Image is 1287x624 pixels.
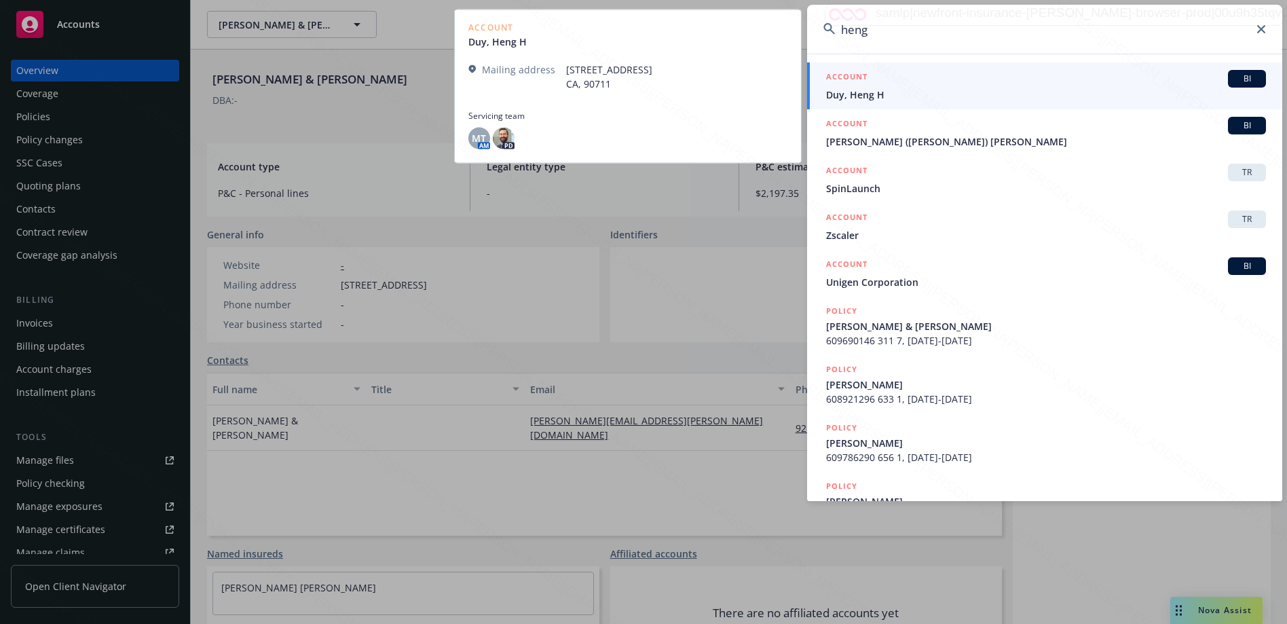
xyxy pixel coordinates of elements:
[826,479,857,493] h5: POLICY
[826,363,857,376] h5: POLICY
[826,88,1266,102] span: Duy, Heng H
[807,250,1282,297] a: ACCOUNTBIUnigen Corporation
[1233,120,1261,132] span: BI
[826,392,1266,406] span: 608921296 633 1, [DATE]-[DATE]
[826,319,1266,333] span: [PERSON_NAME] & [PERSON_NAME]
[807,62,1282,109] a: ACCOUNTBIDuy, Heng H
[826,378,1266,392] span: [PERSON_NAME]
[826,304,857,318] h5: POLICY
[1233,166,1261,179] span: TR
[826,181,1266,196] span: SpinLaunch
[826,450,1266,464] span: 609786290 656 1, [DATE]-[DATE]
[826,436,1266,450] span: [PERSON_NAME]
[826,164,868,180] h5: ACCOUNT
[826,494,1266,509] span: [PERSON_NAME]
[807,297,1282,355] a: POLICY[PERSON_NAME] & [PERSON_NAME]609690146 311 7, [DATE]-[DATE]
[826,134,1266,149] span: [PERSON_NAME] ([PERSON_NAME]) [PERSON_NAME]
[826,228,1266,242] span: Zscaler
[807,472,1282,530] a: POLICY[PERSON_NAME]
[807,355,1282,414] a: POLICY[PERSON_NAME]608921296 633 1, [DATE]-[DATE]
[826,117,868,133] h5: ACCOUNT
[826,210,868,227] h5: ACCOUNT
[826,275,1266,289] span: Unigen Corporation
[826,333,1266,348] span: 609690146 311 7, [DATE]-[DATE]
[807,203,1282,250] a: ACCOUNTTRZscaler
[826,421,857,435] h5: POLICY
[1233,260,1261,272] span: BI
[807,414,1282,472] a: POLICY[PERSON_NAME]609786290 656 1, [DATE]-[DATE]
[826,257,868,274] h5: ACCOUNT
[1233,73,1261,85] span: BI
[807,156,1282,203] a: ACCOUNTTRSpinLaunch
[807,109,1282,156] a: ACCOUNTBI[PERSON_NAME] ([PERSON_NAME]) [PERSON_NAME]
[826,70,868,86] h5: ACCOUNT
[1233,213,1261,225] span: TR
[807,5,1282,54] input: Search...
